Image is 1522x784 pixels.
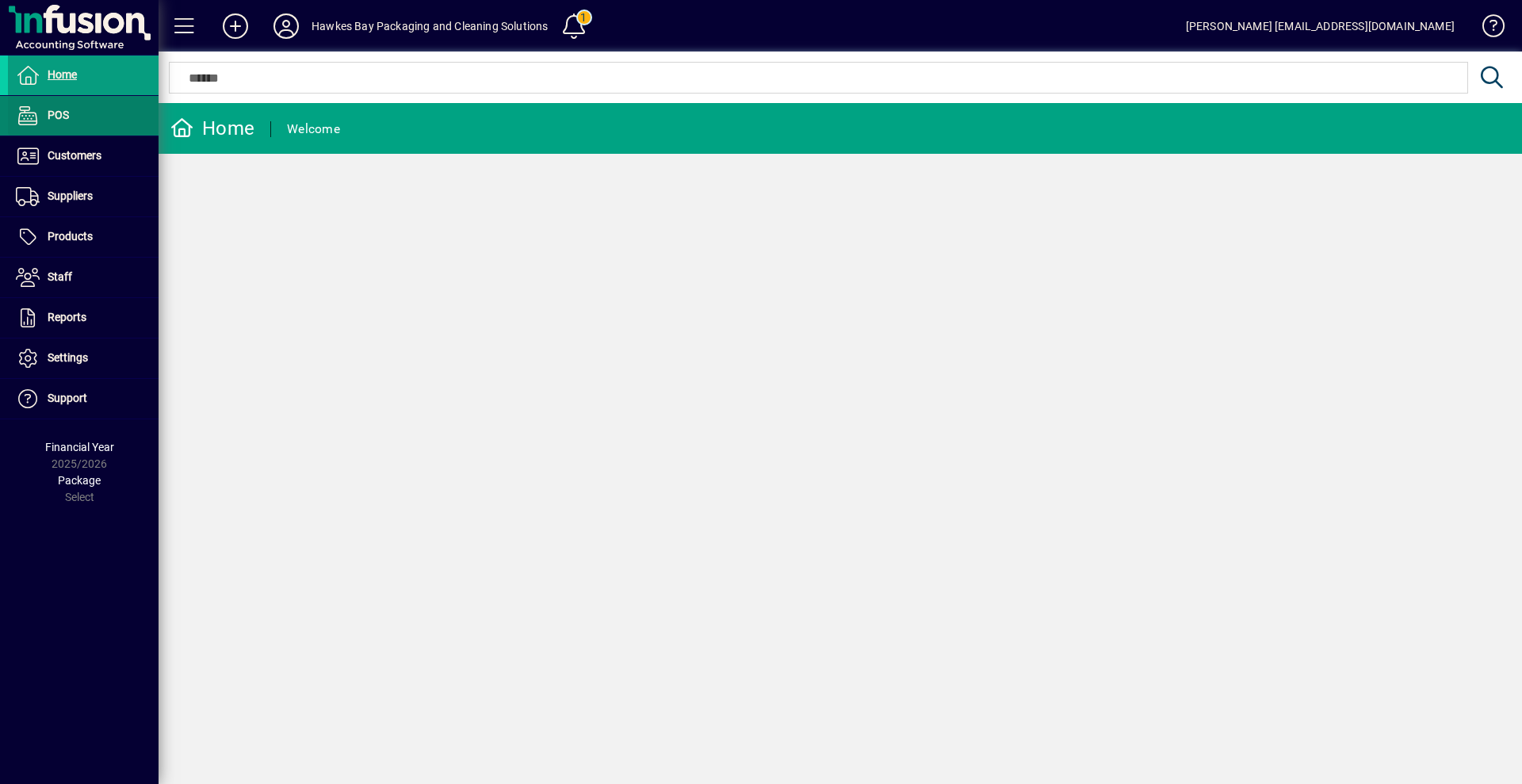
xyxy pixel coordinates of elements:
[48,109,69,121] span: POS
[48,270,72,283] span: Staff
[210,12,261,40] button: Add
[48,68,77,81] span: Home
[8,338,159,378] a: Settings
[48,351,88,364] span: Settings
[48,392,87,404] span: Support
[8,258,159,297] a: Staff
[8,96,159,136] a: POS
[261,12,312,40] button: Profile
[48,149,101,162] span: Customers
[45,441,114,453] span: Financial Year
[287,117,340,142] div: Welcome
[170,116,254,141] div: Home
[58,474,101,487] span: Package
[8,217,159,257] a: Products
[8,298,159,338] a: Reports
[312,13,549,39] div: Hawkes Bay Packaging and Cleaning Solutions
[48,230,93,243] span: Products
[48,189,93,202] span: Suppliers
[8,177,159,216] a: Suppliers
[8,136,159,176] a: Customers
[1470,3,1502,55] a: Knowledge Base
[48,311,86,323] span: Reports
[8,379,159,419] a: Support
[1186,13,1455,39] div: [PERSON_NAME] [EMAIL_ADDRESS][DOMAIN_NAME]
